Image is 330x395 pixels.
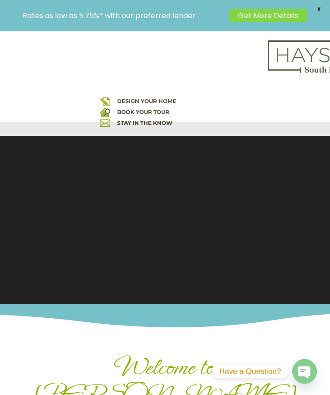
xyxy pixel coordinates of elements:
a: STAY IN THE KNOW [117,119,172,126]
a: Get More Details [229,9,307,22]
img: book your home tour [100,107,110,117]
p: Rates as low as 5.75%* with our preferred lender [23,11,224,20]
a: BOOK YOUR TOUR [117,109,169,115]
span: X [312,2,325,16]
a: DESIGN YOUR HOME [117,98,176,104]
img: design your home [100,96,110,106]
